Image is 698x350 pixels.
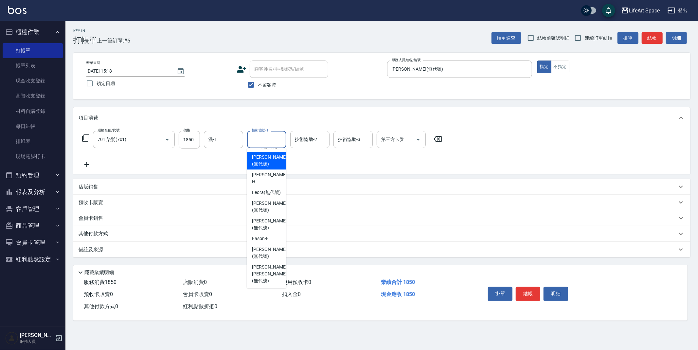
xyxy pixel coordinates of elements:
span: Max (無代號) [252,143,278,150]
a: 排班表 [3,134,63,149]
button: 指定 [537,61,551,73]
p: 備註及來源 [79,246,103,253]
div: LifeArt Space [629,7,660,15]
button: 會員卡管理 [3,234,63,251]
a: 每日結帳 [3,119,63,134]
label: 技術協助-1 [252,128,268,133]
button: Open [162,134,172,145]
a: 高階收支登錄 [3,88,63,103]
span: 預收卡販賣 0 [84,291,113,297]
div: 備註及來源 [73,242,690,257]
a: 材料自購登錄 [3,104,63,119]
button: 明細 [544,287,568,301]
button: 結帳 [516,287,540,301]
p: 預收卡販賣 [79,199,103,206]
h5: [PERSON_NAME] [20,332,53,339]
span: Eason -E [252,235,269,242]
input: YYYY/MM/DD hh:mm [86,66,170,77]
span: 現金應收 1850 [381,291,415,297]
a: 打帳單 [3,43,63,58]
span: 會員卡販賣 0 [183,291,212,297]
button: Open [413,134,423,145]
button: 商品管理 [3,217,63,234]
span: [PERSON_NAME] -H [252,171,288,185]
span: [PERSON_NAME] [PERSON_NAME] (無代號) [252,264,287,284]
span: 連續打單結帳 [585,35,612,42]
label: 價格 [183,128,190,133]
label: 服務人員姓名/編號 [392,58,421,62]
button: 掛單 [617,32,638,44]
span: 鎖定日期 [97,80,115,87]
span: 業績合計 1850 [381,279,415,285]
div: 會員卡銷售 [73,210,690,226]
span: Leora (無代號) [252,189,281,196]
button: 客戶管理 [3,201,63,218]
p: 會員卡銷售 [79,215,103,222]
button: 預約管理 [3,167,63,184]
span: 結帳前確認明細 [538,35,570,42]
span: [PERSON_NAME] (無代號) [252,218,287,231]
span: [PERSON_NAME] (無代號) [252,154,287,167]
a: 帳單列表 [3,58,63,73]
span: 使用預收卡 0 [282,279,311,285]
span: 服務消費 1850 [84,279,116,285]
h3: 打帳單 [73,36,97,45]
div: 預收卡販賣 [73,195,690,210]
button: 櫃檯作業 [3,24,63,41]
img: Person [5,332,18,345]
button: Choose date, selected date is 2025-09-18 [173,63,188,79]
p: 項目消費 [79,114,98,121]
button: 帳單速查 [492,32,521,44]
button: LifeArt Space [618,4,662,17]
label: 帳單日期 [86,60,100,65]
p: 服務人員 [20,339,53,344]
button: 結帳 [642,32,663,44]
button: 紅利點數設定 [3,251,63,268]
span: 扣入金 0 [282,291,301,297]
button: 掛單 [488,287,512,301]
div: 店販銷售 [73,179,690,195]
div: 其他付款方式 [73,226,690,242]
img: Logo [8,6,27,14]
a: 現場電腦打卡 [3,149,63,164]
h2: Key In [73,29,97,33]
span: 店販消費 0 [183,279,207,285]
a: 現金收支登錄 [3,73,63,88]
span: [PERSON_NAME] (無代號) [252,200,287,214]
label: 服務名稱/代號 [98,128,119,133]
span: 不留客資 [258,81,276,88]
span: 其他付款方式 0 [84,303,118,309]
div: 項目消費 [73,107,690,128]
p: 店販銷售 [79,184,98,190]
p: 隱藏業績明細 [84,269,114,276]
button: 登出 [665,5,690,17]
button: 不指定 [551,61,569,73]
span: 上一筆訂單:#6 [97,37,131,45]
span: 紅利點數折抵 0 [183,303,217,309]
span: [PERSON_NAME] (無代號) [252,246,287,260]
button: 報表及分析 [3,184,63,201]
button: 明細 [666,32,687,44]
p: 其他付款方式 [79,230,111,237]
button: save [602,4,615,17]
